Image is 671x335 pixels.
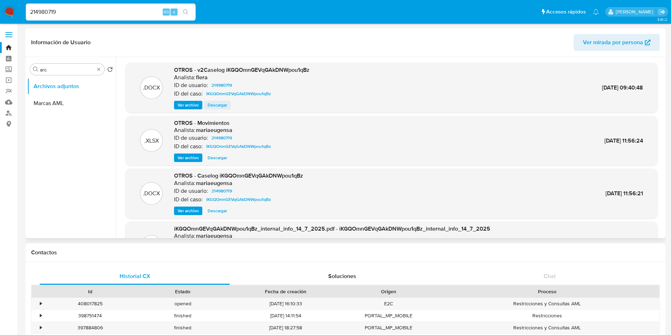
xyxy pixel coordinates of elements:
[174,172,303,180] span: OTROS - Caselog iKGQOmnGEVqGAkDNWpou1qBz
[174,134,208,141] p: ID de usuario:
[44,310,137,322] div: 398751474
[342,298,435,310] div: E2C
[342,310,435,322] div: PORTAL_MP_MOBILE
[31,39,91,46] h1: Información de Usuario
[328,272,356,280] span: Soluciones
[178,207,199,214] span: Ver archivo
[174,196,203,203] p: ID del caso:
[137,310,229,322] div: finished
[347,288,430,295] div: Origen
[178,7,193,17] button: search-icon
[203,195,274,204] a: iKGQOmnGEVqGAkDNWpou1qBz
[229,298,342,310] div: [DATE] 16:10:33
[229,310,342,322] div: [DATE] 14:11:54
[229,322,342,334] div: [DATE] 18:27:58
[212,81,232,89] span: 214980719
[209,187,235,195] a: 214980719
[593,9,599,15] a: Notificaciones
[174,225,490,233] span: iKGQOmnGEVqGAkDNWpou1qBz_internal_info_14_7_2025.pdf - iKGQOmnGEVqGAkDNWpou1qBz_internal_info_14_...
[44,322,137,334] div: 397884806
[342,322,435,334] div: PORTAL_MP_MOBILE
[574,34,660,51] button: Ver mirada por persona
[544,272,556,280] span: Chat
[33,67,39,72] button: Buscar
[40,324,42,331] div: •
[137,322,229,334] div: finished
[174,187,208,195] p: ID de usuario:
[49,288,132,295] div: Id
[174,119,230,127] span: OTROS - Movimientos
[212,187,232,195] span: 214980719
[163,8,169,15] span: Alt
[206,142,271,151] span: iKGQOmnGEVqGAkDNWpou1qBz
[206,89,271,98] span: iKGQOmnGEVqGAkDNWpou1qBz
[178,154,199,161] span: Ver archivo
[196,180,232,187] h6: mariaeugensa
[40,67,94,73] input: Buscar
[583,34,643,51] span: Ver mirada por persona
[27,78,116,95] button: Archivos adjuntos
[26,7,196,17] input: Buscar usuario o caso...
[602,83,643,92] span: [DATE] 09:40:48
[174,143,203,150] p: ID del caso:
[209,81,235,89] a: 214980719
[546,8,586,16] span: Accesos rápidos
[31,249,660,256] h1: Contactos
[174,154,202,162] button: Ver archivo
[606,189,643,197] span: [DATE] 11:56:21
[178,102,199,109] span: Ver archivo
[174,101,202,109] button: Ver archivo
[206,195,271,204] span: iKGQOmnGEVqGAkDNWpou1qBz
[435,298,659,310] div: Restricciones y Consultas AML
[143,190,160,197] p: .DOCX
[143,84,160,92] p: .DOCX
[174,180,195,187] p: Analista:
[120,272,150,280] span: Historial CX
[174,66,310,74] span: OTROS - v2Caselog iKGQOmnGEVqGAkDNWpou1qBz
[40,312,42,319] div: •
[174,90,203,97] p: ID del caso:
[204,207,231,215] button: Descargar
[616,8,656,15] p: mariaeugenia.sanchez@mercadolibre.com
[208,154,227,161] span: Descargar
[208,102,227,109] span: Descargar
[174,207,202,215] button: Ver archivo
[173,8,175,15] span: s
[204,154,231,162] button: Descargar
[137,298,229,310] div: opened
[212,134,232,142] span: 214980719
[209,134,235,142] a: 214980719
[658,8,666,16] a: Salir
[196,74,208,81] h6: flera
[174,82,208,89] p: ID de usuario:
[27,95,116,112] button: Marcas AML
[605,137,643,145] span: [DATE] 11:56:24
[40,300,42,307] div: •
[435,310,659,322] div: Restricciones
[96,67,102,72] button: Borrar
[204,101,231,109] button: Descargar
[208,207,227,214] span: Descargar
[174,232,195,239] p: Analista:
[44,298,137,310] div: 408017825
[203,89,274,98] a: iKGQOmnGEVqGAkDNWpou1qBz
[174,74,195,81] p: Analista:
[203,142,274,151] a: iKGQOmnGEVqGAkDNWpou1qBz
[107,67,113,74] button: Volver al orden por defecto
[174,127,195,134] p: Analista:
[141,288,224,295] div: Estado
[234,288,337,295] div: Fecha de creación
[440,288,654,295] div: Proceso
[196,127,232,134] h6: mariaeugensa
[196,232,232,239] h6: mariaeugensa
[144,137,159,145] p: .XLSX
[435,322,659,334] div: Restricciones y Consultas AML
